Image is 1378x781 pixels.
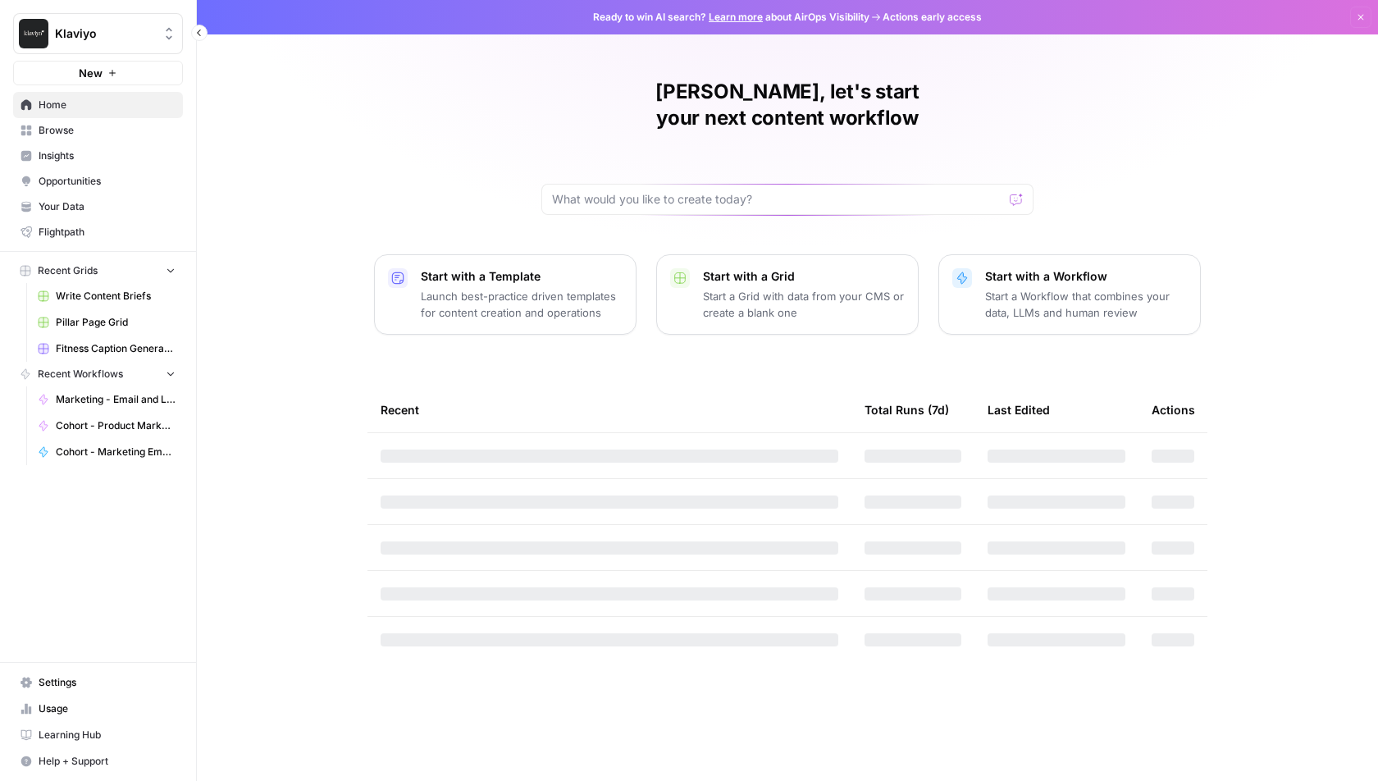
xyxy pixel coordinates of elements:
[19,19,48,48] img: Klaviyo Logo
[13,143,183,169] a: Insights
[56,289,176,304] span: Write Content Briefs
[39,123,176,138] span: Browse
[79,65,103,81] span: New
[30,439,183,465] a: Cohort - Marketing Email [[PERSON_NAME]]
[39,728,176,742] span: Learning Hub
[39,199,176,214] span: Your Data
[13,669,183,696] a: Settings
[13,696,183,722] a: Usage
[56,445,176,459] span: Cohort - Marketing Email [[PERSON_NAME]]
[381,387,838,432] div: Recent
[39,98,176,112] span: Home
[39,675,176,690] span: Settings
[985,268,1187,285] p: Start with a Workflow
[13,117,183,144] a: Browse
[656,254,919,335] button: Start with a GridStart a Grid with data from your CMS or create a blank one
[38,263,98,278] span: Recent Grids
[13,258,183,283] button: Recent Grids
[1152,387,1195,432] div: Actions
[56,315,176,330] span: Pillar Page Grid
[13,219,183,245] a: Flightpath
[13,748,183,774] button: Help + Support
[13,13,183,54] button: Workspace: Klaviyo
[56,418,176,433] span: Cohort - Product Marketing Insights ([PERSON_NAME])
[938,254,1201,335] button: Start with a WorkflowStart a Workflow that combines your data, LLMs and human review
[56,341,176,356] span: Fitness Caption Generator ([PERSON_NAME])
[13,92,183,118] a: Home
[988,387,1050,432] div: Last Edited
[13,194,183,220] a: Your Data
[13,722,183,748] a: Learning Hub
[39,754,176,769] span: Help + Support
[593,10,869,25] span: Ready to win AI search? about AirOps Visibility
[421,288,623,321] p: Launch best-practice driven templates for content creation and operations
[552,191,1003,208] input: What would you like to create today?
[703,288,905,321] p: Start a Grid with data from your CMS or create a blank one
[709,11,763,23] a: Learn more
[30,336,183,362] a: Fitness Caption Generator ([PERSON_NAME])
[13,168,183,194] a: Opportunities
[39,701,176,716] span: Usage
[13,61,183,85] button: New
[13,362,183,386] button: Recent Workflows
[703,268,905,285] p: Start with a Grid
[39,174,176,189] span: Opportunities
[883,10,982,25] span: Actions early access
[56,392,176,407] span: Marketing - Email and Landing Page Copy
[30,386,183,413] a: Marketing - Email and Landing Page Copy
[55,25,154,42] span: Klaviyo
[421,268,623,285] p: Start with a Template
[374,254,637,335] button: Start with a TemplateLaunch best-practice driven templates for content creation and operations
[30,413,183,439] a: Cohort - Product Marketing Insights ([PERSON_NAME])
[985,288,1187,321] p: Start a Workflow that combines your data, LLMs and human review
[30,309,183,336] a: Pillar Page Grid
[38,367,123,381] span: Recent Workflows
[39,148,176,163] span: Insights
[39,225,176,240] span: Flightpath
[865,387,949,432] div: Total Runs (7d)
[541,79,1033,131] h1: [PERSON_NAME], let's start your next content workflow
[30,283,183,309] a: Write Content Briefs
